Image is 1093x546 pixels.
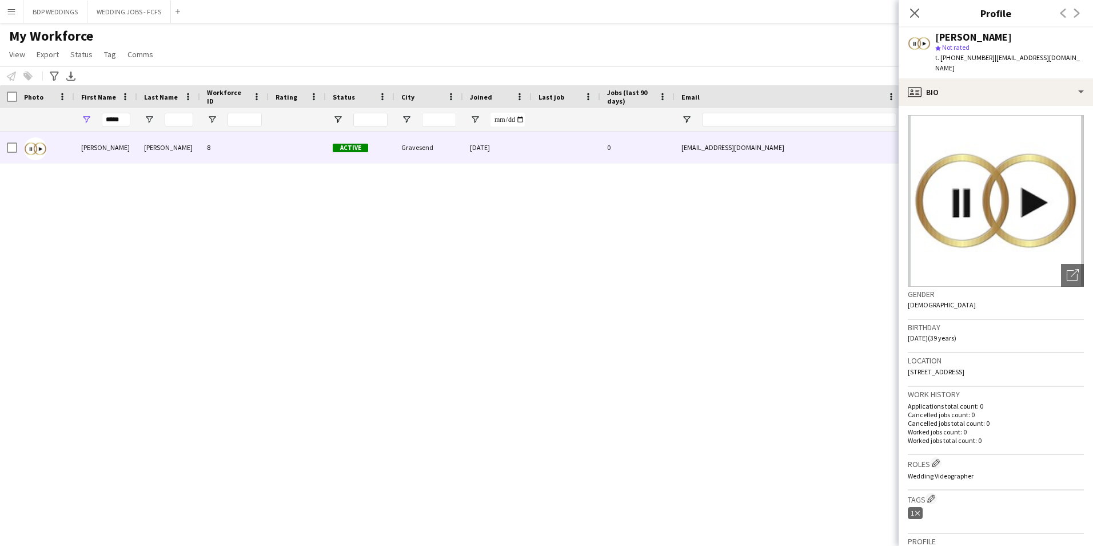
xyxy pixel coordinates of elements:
span: Jobs (last 90 days) [607,88,654,105]
p: Cancelled jobs total count: 0 [908,419,1084,428]
span: | [EMAIL_ADDRESS][DOMAIN_NAME] [935,53,1080,72]
span: Photo [24,93,43,101]
span: View [9,49,25,60]
div: Gravesend [394,132,463,163]
button: Open Filter Menu [470,114,480,125]
span: t. [PHONE_NUMBER] [935,53,995,62]
h3: Gender [908,289,1084,299]
span: Active [333,144,368,152]
input: Last Name Filter Input [165,113,193,126]
h3: Location [908,355,1084,366]
a: Export [32,47,63,62]
h3: Roles [908,457,1084,469]
input: Joined Filter Input [490,113,525,126]
span: Comms [127,49,153,60]
input: City Filter Input [422,113,456,126]
span: Status [333,93,355,101]
img: Andrius Remeikis [24,137,47,160]
p: Worked jobs total count: 0 [908,436,1084,445]
p: Applications total count: 0 [908,402,1084,410]
span: Last Name [144,93,178,101]
p: Cancelled jobs count: 0 [908,410,1084,419]
div: [EMAIL_ADDRESS][DOMAIN_NAME] [675,132,903,163]
p: Worked jobs count: 0 [908,428,1084,436]
span: Email [681,93,700,101]
button: Open Filter Menu [207,114,217,125]
span: Rating [276,93,297,101]
div: [PERSON_NAME] [935,32,1012,42]
span: Export [37,49,59,60]
span: My Workforce [9,27,93,45]
app-action-btn: Export XLSX [64,69,78,83]
span: Joined [470,93,492,101]
button: Open Filter Menu [81,114,91,125]
input: Status Filter Input [353,113,388,126]
input: Email Filter Input [702,113,896,126]
span: Wedding Videographer [908,472,974,480]
h3: Work history [908,389,1084,399]
span: City [401,93,414,101]
button: Open Filter Menu [401,114,412,125]
div: 1 [908,507,923,519]
div: [PERSON_NAME] [74,132,137,163]
button: Open Filter Menu [333,114,343,125]
div: Open photos pop-in [1061,264,1084,287]
a: View [5,47,30,62]
div: Bio [899,78,1093,106]
h3: Profile [899,6,1093,21]
button: WEDDING JOBS - FCFS [87,1,171,23]
span: Tag [104,49,116,60]
a: Comms [123,47,158,62]
span: [STREET_ADDRESS] [908,367,964,376]
button: Open Filter Menu [681,114,692,125]
span: [DATE] (39 years) [908,334,956,342]
h3: Tags [908,493,1084,505]
input: Workforce ID Filter Input [228,113,262,126]
span: Status [70,49,93,60]
span: Last job [538,93,564,101]
app-action-btn: Advanced filters [47,69,61,83]
input: First Name Filter Input [102,113,130,126]
button: Open Filter Menu [144,114,154,125]
a: Status [66,47,97,62]
span: Not rated [942,43,970,52]
div: 0 [600,132,675,163]
span: Workforce ID [207,88,248,105]
button: BDP WEDDINGS [23,1,87,23]
a: Tag [99,47,121,62]
span: First Name [81,93,116,101]
div: [PERSON_NAME] [137,132,200,163]
div: [DATE] [463,132,532,163]
span: [DEMOGRAPHIC_DATA] [908,300,976,309]
img: Crew avatar or photo [908,115,1084,287]
h3: Birthday [908,322,1084,333]
div: 8 [200,132,269,163]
